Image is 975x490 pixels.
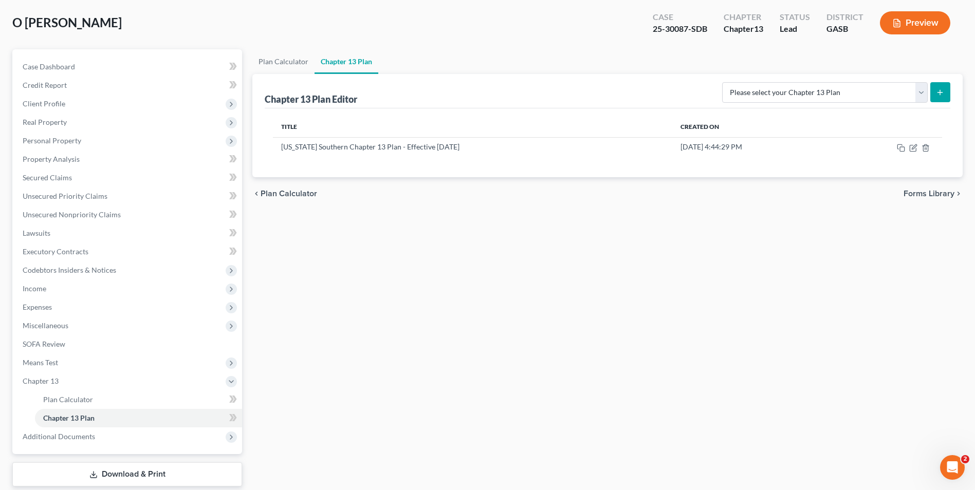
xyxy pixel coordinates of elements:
button: Forms Library chevron_right [904,190,963,198]
span: SOFA Review [23,340,65,348]
span: Additional Documents [23,432,95,441]
span: Plan Calculator [43,395,93,404]
a: Executory Contracts [14,242,242,261]
a: Property Analysis [14,150,242,168]
span: Lawsuits [23,229,50,237]
span: Client Profile [23,99,65,108]
span: Plan Calculator [261,190,317,198]
span: Expenses [23,303,52,311]
div: Chapter [724,23,763,35]
iframe: Intercom live chat [940,455,965,480]
div: Chapter 13 Plan Editor [265,93,357,105]
td: [DATE] 4:44:29 PM [672,137,833,157]
span: Unsecured Priority Claims [23,192,107,200]
button: Preview [880,11,950,34]
span: 2 [961,455,969,463]
span: Forms Library [904,190,954,198]
span: Secured Claims [23,173,72,182]
a: Chapter 13 Plan [315,49,378,74]
span: 13 [754,24,763,33]
span: Income [23,284,46,293]
div: Chapter [724,11,763,23]
span: Means Test [23,358,58,367]
i: chevron_left [252,190,261,198]
span: Property Analysis [23,155,80,163]
span: Miscellaneous [23,321,68,330]
a: Unsecured Priority Claims [14,187,242,205]
a: Download & Print [12,462,242,486]
span: O [PERSON_NAME] [12,15,122,30]
button: chevron_left Plan Calculator [252,190,317,198]
span: Case Dashboard [23,62,75,71]
th: Title [273,117,672,137]
th: Created On [672,117,833,137]
div: 25-30087-SDB [653,23,707,35]
span: Chapter 13 Plan [43,413,95,422]
a: Chapter 13 Plan [35,409,242,427]
i: chevron_right [954,190,963,198]
span: Codebtors Insiders & Notices [23,266,116,274]
a: Secured Claims [14,168,242,187]
span: Chapter 13 [23,376,59,385]
div: District [826,11,863,23]
span: Unsecured Nonpriority Claims [23,210,121,219]
a: Credit Report [14,76,242,95]
a: Lawsuits [14,224,242,242]
div: GASB [826,23,863,35]
a: Plan Calculator [252,49,315,74]
div: Lead [780,23,810,35]
td: [US_STATE] Southern Chapter 13 Plan - Effective [DATE] [273,137,672,157]
span: Personal Property [23,136,81,145]
a: Unsecured Nonpriority Claims [14,205,242,224]
a: SOFA Review [14,335,242,353]
a: Plan Calculator [35,390,242,409]
div: Case [653,11,707,23]
a: Case Dashboard [14,58,242,76]
div: Status [780,11,810,23]
span: Credit Report [23,81,67,89]
span: Real Property [23,118,67,126]
span: Executory Contracts [23,247,88,256]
